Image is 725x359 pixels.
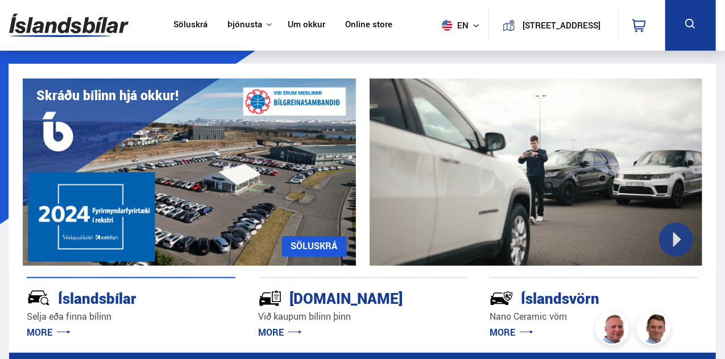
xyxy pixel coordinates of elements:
a: [STREET_ADDRESS] [495,9,611,42]
a: MORE [27,326,71,339]
a: Online store [345,19,392,31]
h1: Skráðu bílinn hjá okkur! [36,88,179,103]
a: Söluskrá [173,19,208,31]
img: tr5P-W3DuiFaO7aO.svg [258,286,282,310]
button: [STREET_ADDRESS] [520,20,603,30]
p: Við kaupum bílinn þinn [258,310,467,323]
img: G0Ugv5HjCgRt.svg [9,7,129,44]
div: [DOMAIN_NAME] [258,287,426,307]
img: eKx6w-_Home_640_.png [23,79,356,266]
a: Um okkur [288,19,325,31]
img: svg+xml;base64,PHN2ZyB4bWxucz0iaHR0cDovL3d3dy53My5vcmcvMjAwMC9zdmciIHdpZHRoPSI1MTIiIGhlaWdodD0iNT... [442,20,453,31]
img: JRvxyua_JYH6wB4c.svg [27,286,51,310]
img: -Svtn6bYgwAsiwNX.svg [490,286,513,310]
p: Selja eða finna bílinn [27,310,235,323]
a: MORE [490,326,533,339]
img: FbJEzSuNWCJXmdc-.webp [638,313,672,347]
button: en [437,9,488,42]
div: Íslandsbílar [27,287,195,307]
button: Open LiveChat chat widget [9,5,43,39]
span: en [437,20,466,31]
div: Íslandsvörn [490,287,658,307]
p: Nano Ceramic vörn [490,310,698,323]
img: siFngHWaQ9KaOqBr.png [597,313,631,347]
button: Þjónusta [227,19,262,30]
a: SÖLUSKRÁ [282,236,347,257]
a: MORE [258,326,302,339]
